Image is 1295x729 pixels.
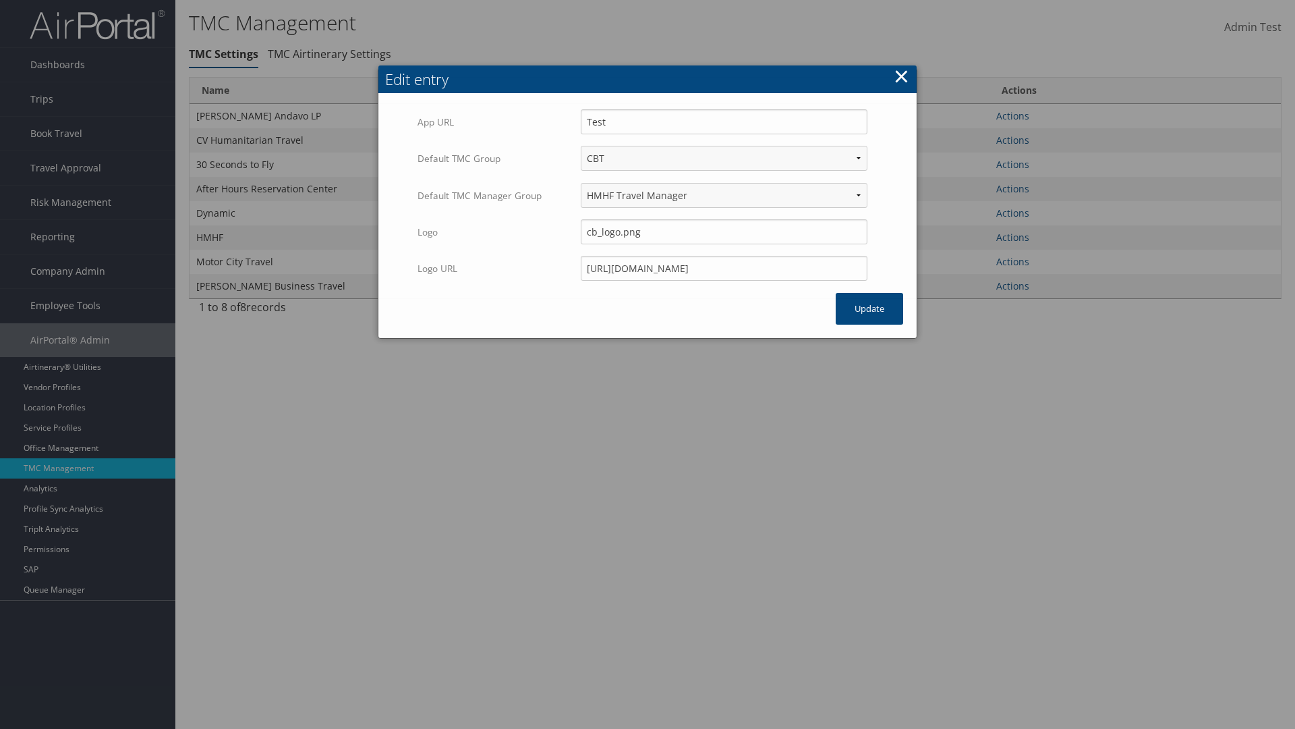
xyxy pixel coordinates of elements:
button: × [894,63,909,90]
button: Update [836,293,903,325]
label: Default TMC Group [418,146,571,171]
label: Default TMC Manager Group [418,183,571,209]
label: App URL [418,109,571,135]
div: Edit entry [385,69,917,90]
label: Logo URL [418,256,571,281]
label: Logo [418,219,571,245]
